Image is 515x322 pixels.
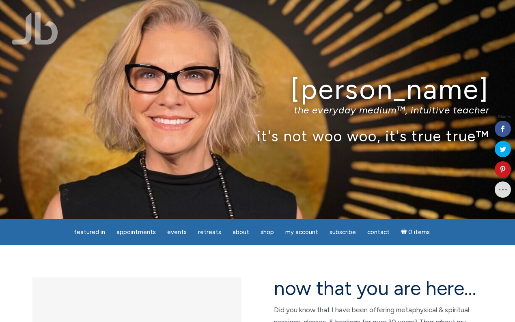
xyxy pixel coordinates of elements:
[12,12,58,45] img: Jamie Butler. The Everyday Medium
[274,277,483,299] h2: now that you are here…
[228,224,254,240] a: About
[198,228,221,236] span: Retreats
[116,228,156,236] span: Appointments
[408,229,430,235] span: 0 items
[69,224,110,240] a: featured in
[396,224,435,240] a: Cart0 items
[112,224,161,240] a: Appointments
[167,228,187,236] span: Events
[498,115,511,119] span: Shares
[26,74,489,104] h1: [PERSON_NAME]
[280,224,323,240] a: My Account
[401,228,409,236] i: Cart
[325,224,361,240] a: Subscribe
[26,127,489,145] p: it's not woo woo, it's true true™
[233,228,249,236] span: About
[330,228,356,236] span: Subscribe
[261,228,274,236] span: Shop
[193,224,226,240] a: Retreats
[74,228,105,236] span: featured in
[362,224,394,240] a: Contact
[26,104,489,116] p: the everyday medium™, intuitive teacher
[162,224,192,240] a: Events
[367,228,390,236] span: Contact
[285,228,318,236] span: My Account
[256,224,279,240] a: Shop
